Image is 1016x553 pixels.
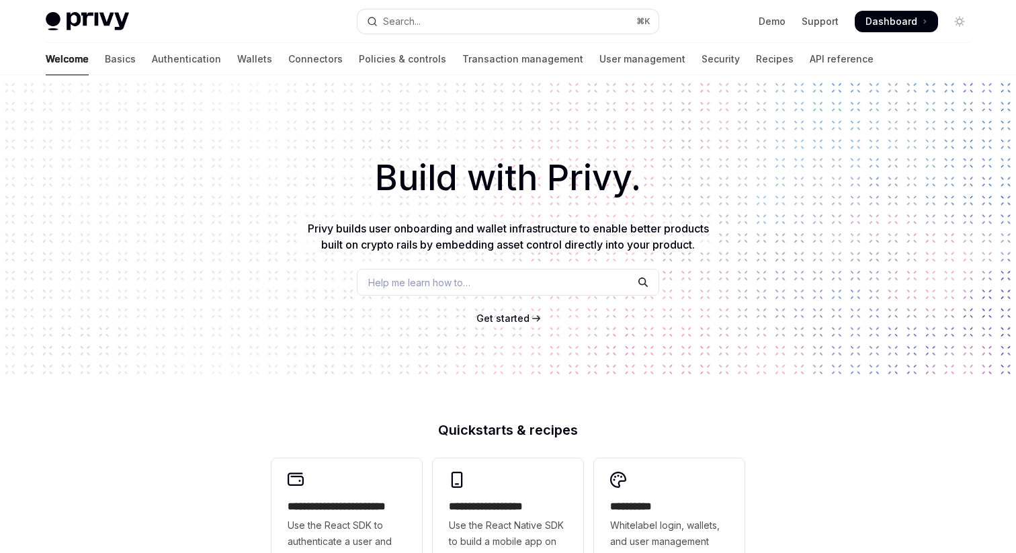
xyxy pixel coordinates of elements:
[636,16,650,27] span: ⌘ K
[46,12,129,31] img: light logo
[359,43,446,75] a: Policies & controls
[702,43,740,75] a: Security
[462,43,583,75] a: Transaction management
[105,43,136,75] a: Basics
[756,43,794,75] a: Recipes
[476,312,530,325] a: Get started
[152,43,221,75] a: Authentication
[476,312,530,324] span: Get started
[271,423,745,437] h2: Quickstarts & recipes
[949,11,970,32] button: Toggle dark mode
[599,43,685,75] a: User management
[802,15,839,28] a: Support
[383,13,421,30] div: Search...
[810,43,874,75] a: API reference
[288,43,343,75] a: Connectors
[22,152,994,204] h1: Build with Privy.
[237,43,272,75] a: Wallets
[308,222,709,251] span: Privy builds user onboarding and wallet infrastructure to enable better products built on crypto ...
[865,15,917,28] span: Dashboard
[759,15,786,28] a: Demo
[368,275,470,290] span: Help me learn how to…
[855,11,938,32] a: Dashboard
[46,43,89,75] a: Welcome
[357,9,659,34] button: Open search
